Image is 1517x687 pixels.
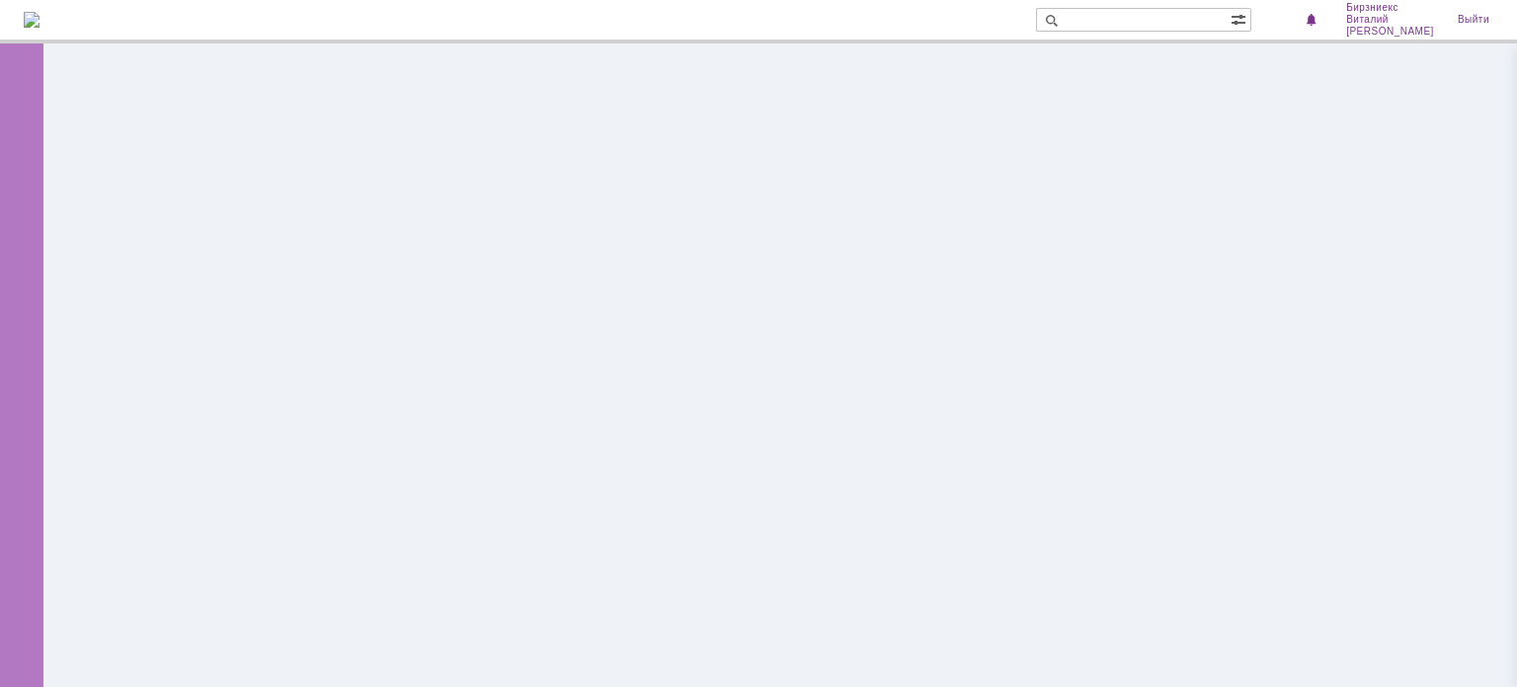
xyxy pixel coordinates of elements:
span: Расширенный поиск [1231,9,1250,28]
a: Перейти на домашнюю страницу [24,12,40,28]
img: logo [24,12,40,28]
span: [PERSON_NAME] [1346,26,1434,38]
span: Виталий [1346,14,1434,26]
span: Бирзниекс [1346,2,1434,14]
